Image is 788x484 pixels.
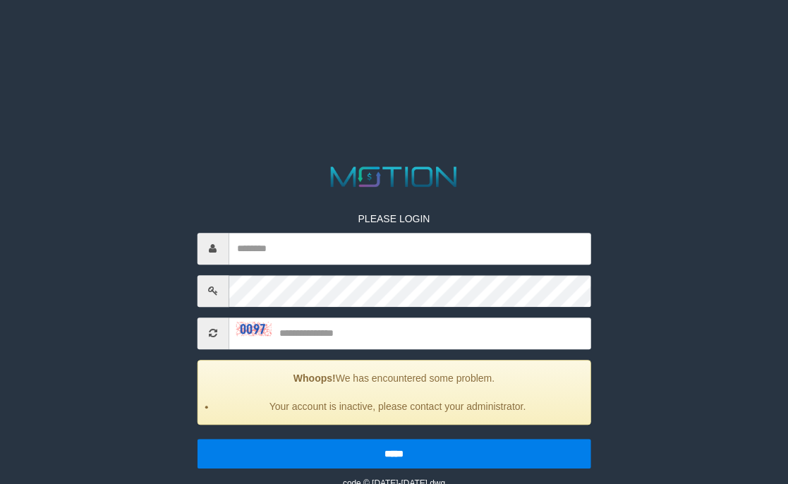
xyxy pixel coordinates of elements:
[197,212,591,226] p: PLEASE LOGIN
[325,163,463,190] img: MOTION_logo.png
[293,373,336,384] strong: Whoops!
[197,360,591,425] div: We has encountered some problem.
[236,322,271,336] img: captcha
[215,399,580,413] li: Your account is inactive, please contact your administrator.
